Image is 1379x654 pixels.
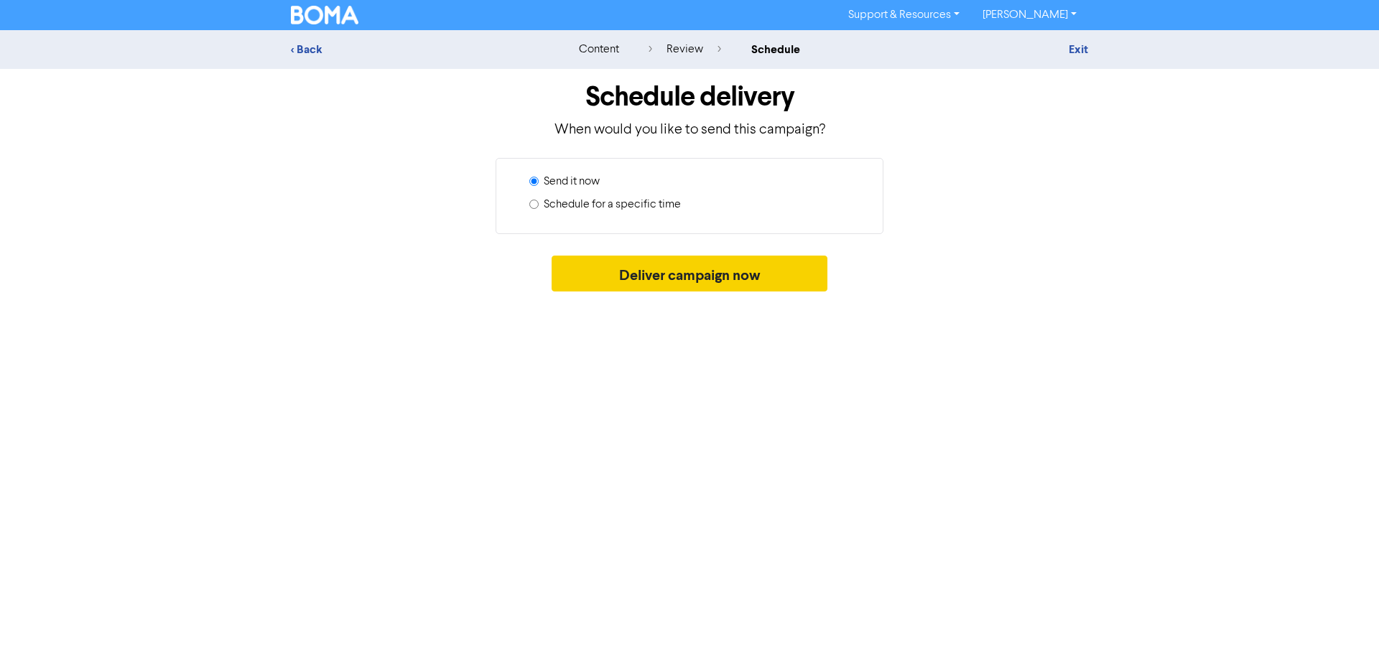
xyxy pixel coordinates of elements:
[544,173,600,190] label: Send it now
[291,41,542,58] div: < Back
[544,196,681,213] label: Schedule for a specific time
[552,256,828,291] button: Deliver campaign now
[751,41,800,58] div: schedule
[837,4,971,27] a: Support & Resources
[1069,42,1088,57] a: Exit
[291,119,1088,141] p: When would you like to send this campaign?
[291,6,358,24] img: BOMA Logo
[1307,585,1379,654] iframe: Chat Widget
[649,41,721,58] div: review
[291,80,1088,113] h1: Schedule delivery
[579,41,619,58] div: content
[971,4,1088,27] a: [PERSON_NAME]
